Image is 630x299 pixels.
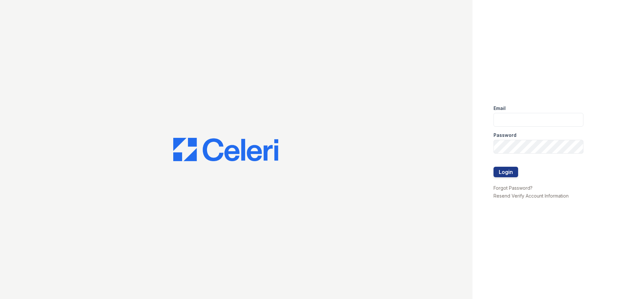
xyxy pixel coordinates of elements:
[493,132,516,139] label: Password
[493,193,569,199] a: Resend Verify Account Information
[493,167,518,177] button: Login
[173,138,278,161] img: CE_Logo_Blue-a8612792a0a2168367f1c8372b55b34899dd931a85d93a1a3d3e32e68fde9ad4.png
[493,105,506,112] label: Email
[493,185,533,191] a: Forgot Password?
